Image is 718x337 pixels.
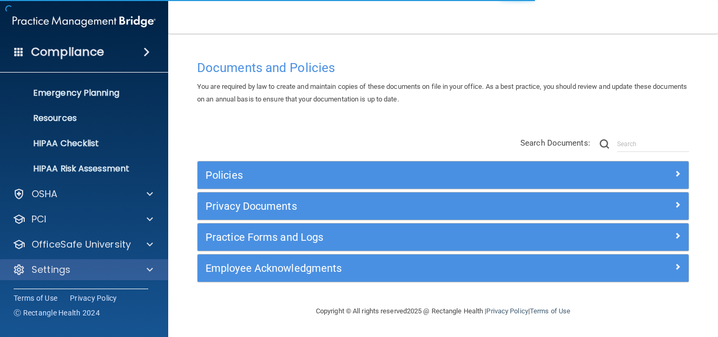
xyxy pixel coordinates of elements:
[32,188,58,200] p: OSHA
[13,188,153,200] a: OSHA
[206,229,681,246] a: Practice Forms and Logs
[7,138,150,149] p: HIPAA Checklist
[32,238,131,251] p: OfficeSafe University
[7,164,150,174] p: HIPAA Risk Assessment
[206,200,558,212] h5: Privacy Documents
[197,83,687,103] span: You are required by law to create and maintain copies of these documents on file in your office. ...
[206,167,681,183] a: Policies
[206,231,558,243] h5: Practice Forms and Logs
[7,113,150,124] p: Resources
[32,213,46,226] p: PCI
[486,307,528,315] a: Privacy Policy
[13,11,156,32] img: PMB logo
[206,262,558,274] h5: Employee Acknowledgments
[31,45,104,59] h4: Compliance
[13,238,153,251] a: OfficeSafe University
[14,293,57,303] a: Terms of Use
[13,213,153,226] a: PCI
[251,294,635,328] div: Copyright © All rights reserved 2025 @ Rectangle Health | |
[14,308,100,318] span: Ⓒ Rectangle Health 2024
[530,307,570,315] a: Terms of Use
[32,263,70,276] p: Settings
[520,138,590,148] span: Search Documents:
[13,263,153,276] a: Settings
[600,139,609,149] img: ic-search.3b580494.png
[7,88,150,98] p: Emergency Planning
[206,169,558,181] h5: Policies
[206,198,681,215] a: Privacy Documents
[70,293,117,303] a: Privacy Policy
[206,260,681,277] a: Employee Acknowledgments
[617,136,689,152] input: Search
[197,61,689,75] h4: Documents and Policies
